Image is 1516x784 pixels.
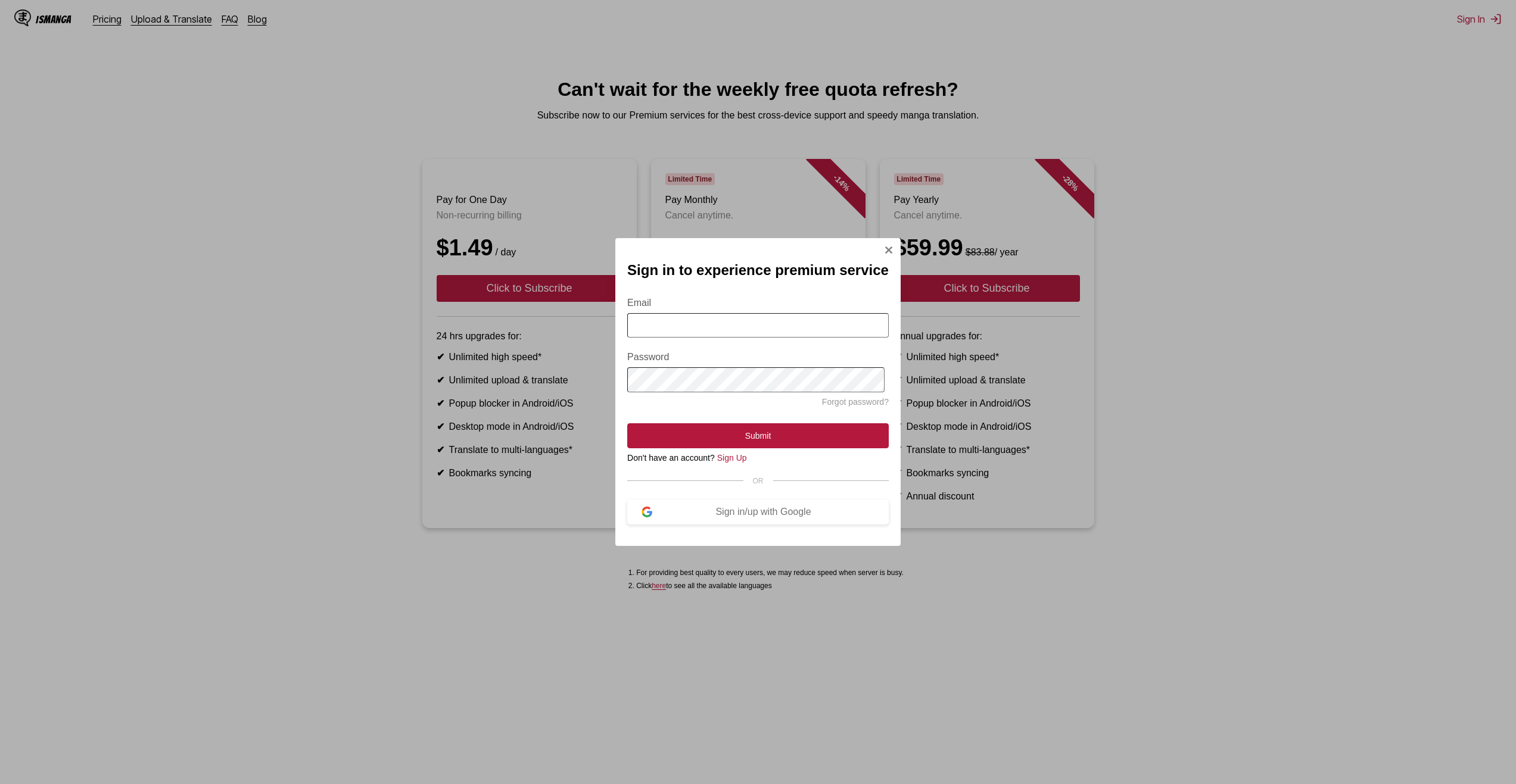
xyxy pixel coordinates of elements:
a: Sign Up [717,453,747,463]
h2: Sign in to experience premium service [627,262,889,279]
label: Password [627,352,889,363]
button: Submit [627,423,889,448]
div: Sign in/up with Google [652,507,874,517]
div: OR [627,477,889,485]
label: Email [627,298,889,308]
div: Don't have an account? [627,453,889,463]
button: Sign in/up with Google [627,499,889,524]
div: Sign In Modal [615,238,901,546]
a: Forgot password? [822,397,889,407]
img: Close [884,245,894,255]
img: google-logo [642,507,652,517]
